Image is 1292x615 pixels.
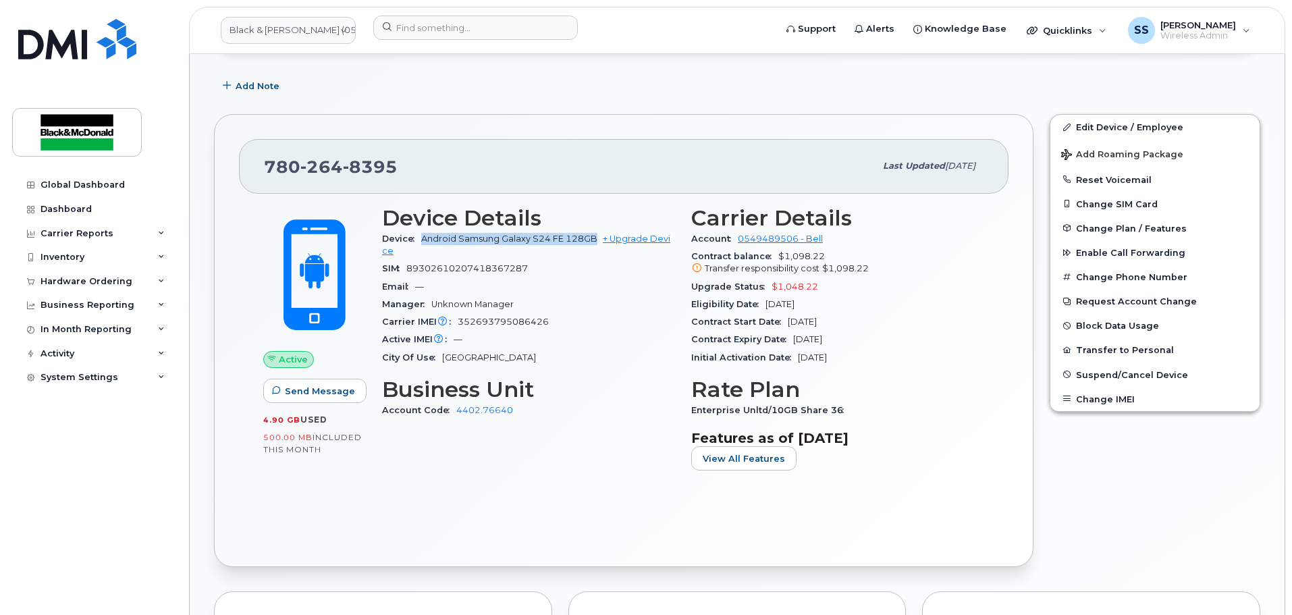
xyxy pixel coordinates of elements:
[382,405,456,415] span: Account Code
[263,432,362,454] span: included this month
[866,22,894,36] span: Alerts
[221,17,356,44] a: Black & McDonald (0549489506)
[279,353,308,366] span: Active
[382,299,431,309] span: Manager
[382,377,675,402] h3: Business Unit
[904,16,1016,43] a: Knowledge Base
[382,352,442,363] span: City Of Use
[691,317,788,327] span: Contract Start Date
[382,206,675,230] h3: Device Details
[772,282,818,292] span: $1,048.22
[691,334,793,344] span: Contract Expiry Date
[1134,22,1149,38] span: SS
[382,263,406,273] span: SIM
[415,282,424,292] span: —
[442,352,536,363] span: [GEOGRAPHIC_DATA]
[1050,115,1260,139] a: Edit Device / Employee
[373,16,578,40] input: Find something...
[1050,387,1260,411] button: Change IMEI
[705,263,819,273] span: Transfer responsibility cost
[264,157,398,177] span: 780
[421,234,597,244] span: Android Samsung Galaxy S24 FE 128GB
[1050,192,1260,216] button: Change SIM Card
[691,282,772,292] span: Upgrade Status
[1050,265,1260,289] button: Change Phone Number
[285,385,355,398] span: Send Message
[691,206,984,230] h3: Carrier Details
[1050,338,1260,362] button: Transfer to Personal
[883,161,945,171] span: Last updated
[263,415,300,425] span: 4.90 GB
[1043,25,1092,36] span: Quicklinks
[1160,20,1236,30] span: [PERSON_NAME]
[1050,289,1260,313] button: Request Account Change
[788,317,817,327] span: [DATE]
[691,251,778,261] span: Contract balance
[1076,223,1187,233] span: Change Plan / Features
[382,234,421,244] span: Device
[1061,149,1183,162] span: Add Roaming Package
[1160,30,1236,41] span: Wireless Admin
[1050,140,1260,167] button: Add Roaming Package
[263,433,313,442] span: 500.00 MB
[263,379,367,403] button: Send Message
[300,415,327,425] span: used
[214,74,291,98] button: Add Note
[343,157,398,177] span: 8395
[691,446,797,471] button: View All Features
[1050,313,1260,338] button: Block Data Usage
[1050,216,1260,240] button: Change Plan / Features
[1076,369,1188,379] span: Suspend/Cancel Device
[691,352,798,363] span: Initial Activation Date
[691,251,984,275] span: $1,098.22
[454,334,462,344] span: —
[798,352,827,363] span: [DATE]
[1119,17,1260,44] div: Samantha Shandera
[382,317,458,327] span: Carrier IMEI
[845,16,904,43] a: Alerts
[738,234,823,244] a: 0549489506 - Bell
[691,234,738,244] span: Account
[691,299,765,309] span: Eligibility Date
[925,22,1006,36] span: Knowledge Base
[945,161,975,171] span: [DATE]
[456,405,513,415] a: 4402.76640
[1017,17,1116,44] div: Quicklinks
[777,16,845,43] a: Support
[431,299,514,309] span: Unknown Manager
[798,22,836,36] span: Support
[1050,363,1260,387] button: Suspend/Cancel Device
[300,157,343,177] span: 264
[822,263,869,273] span: $1,098.22
[406,263,528,273] span: 89302610207418367287
[236,80,279,92] span: Add Note
[691,405,851,415] span: Enterprise Unltd/10GB Share 36
[382,334,454,344] span: Active IMEI
[691,377,984,402] h3: Rate Plan
[793,334,822,344] span: [DATE]
[691,430,984,446] h3: Features as of [DATE]
[703,452,785,465] span: View All Features
[1076,248,1185,258] span: Enable Call Forwarding
[458,317,549,327] span: 352693795086426
[1050,240,1260,265] button: Enable Call Forwarding
[382,282,415,292] span: Email
[1050,167,1260,192] button: Reset Voicemail
[765,299,795,309] span: [DATE]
